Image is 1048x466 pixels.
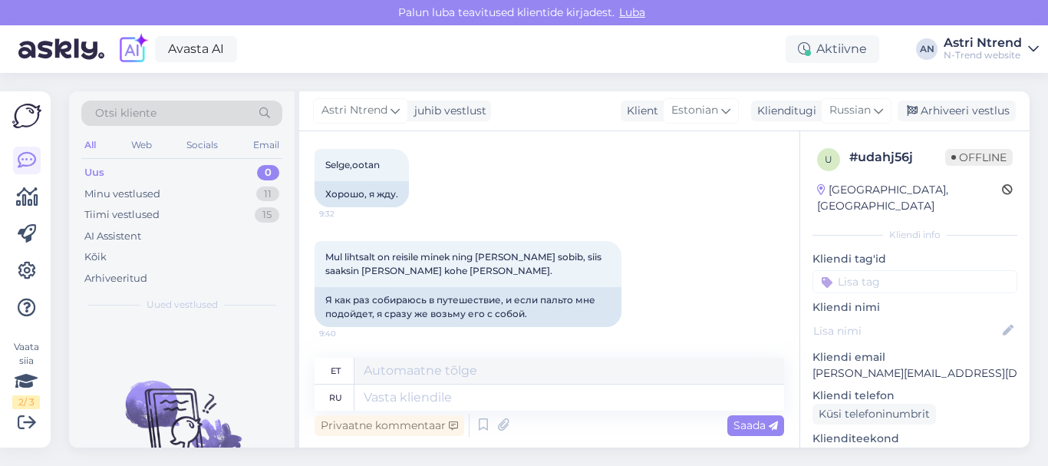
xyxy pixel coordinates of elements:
div: Minu vestlused [84,187,160,202]
div: Aktiivne [786,35,879,63]
img: explore-ai [117,33,149,65]
span: Saada [733,418,778,432]
div: Kliendi info [812,228,1017,242]
a: Avasta AI [155,36,237,62]
span: Russian [829,102,871,119]
div: Arhiveeritud [84,271,147,286]
div: ru [329,385,342,411]
div: 0 [257,165,279,180]
span: Offline [945,149,1013,166]
div: Vaata siia [12,340,40,409]
div: 2 / 3 [12,395,40,409]
input: Lisa nimi [813,322,1000,339]
span: 9:32 [319,208,377,220]
div: Küsi telefoninumbrit [812,404,936,425]
div: Uus [84,165,104,180]
div: Klient [621,103,658,119]
span: u [825,154,832,165]
div: Web [128,135,155,155]
div: Socials [183,135,221,155]
div: 11 [256,187,279,202]
div: Email [250,135,282,155]
p: Kliendi telefon [812,388,1017,404]
span: Selge,ootan [325,159,380,170]
div: Хорошо, я жду. [315,181,409,207]
p: [PERSON_NAME][EMAIL_ADDRESS][DOMAIN_NAME] [812,365,1017,382]
span: Uued vestlused [147,298,218,312]
span: Otsi kliente [95,105,157,121]
div: AI Assistent [84,229,141,244]
div: N-Trend website [944,49,1022,61]
div: juhib vestlust [408,103,486,119]
div: et [331,358,341,384]
span: Estonian [671,102,718,119]
div: Privaatne kommentaar [315,415,464,436]
span: Luba [615,5,650,19]
div: # udahj56j [849,148,945,167]
span: Astri Ntrend [321,102,387,119]
input: Lisa tag [812,270,1017,293]
div: [GEOGRAPHIC_DATA], [GEOGRAPHIC_DATA] [817,182,1002,214]
p: Kliendi nimi [812,299,1017,316]
img: Askly Logo [12,104,41,128]
div: AN [916,38,938,60]
div: Kõik [84,250,107,265]
div: Я как раз собираюсь в путешествие, и если пальто мне подойдет, я сразу же возьму его с собой. [315,287,621,327]
a: Astri NtrendN-Trend website [944,37,1039,61]
span: Mul lihtsalt on reisile minek ning [PERSON_NAME] sobib, siis saaksin [PERSON_NAME] kohe [PERSON_N... [325,251,604,276]
p: Klienditeekond [812,431,1017,447]
div: 15 [255,207,279,223]
div: Klienditugi [751,103,816,119]
p: Kliendi email [812,349,1017,365]
div: All [81,135,99,155]
p: Kliendi tag'id [812,251,1017,267]
span: 9:40 [319,328,377,339]
div: Arhiveeri vestlus [898,101,1016,121]
div: Tiimi vestlused [84,207,160,223]
div: Astri Ntrend [944,37,1022,49]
